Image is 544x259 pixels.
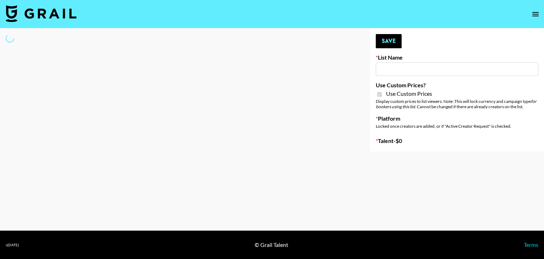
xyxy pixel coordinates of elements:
div: Locked once creators are added, or if "Active Creator Request" is checked. [376,123,538,129]
label: Use Custom Prices? [376,82,538,89]
button: Save [376,34,402,48]
a: Terms [524,241,538,248]
span: Use Custom Prices [386,90,432,97]
div: Display custom prices to list viewers. Note: This will lock currency and campaign type . Cannot b... [376,99,538,109]
div: © Grail Talent [255,241,288,248]
label: List Name [376,54,538,61]
em: for bookers using this list [376,99,537,109]
img: Grail Talent [6,5,76,22]
label: Platform [376,115,538,122]
div: v [DATE] [6,243,19,247]
button: open drawer [528,7,543,21]
label: Talent - $ 0 [376,137,538,144]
